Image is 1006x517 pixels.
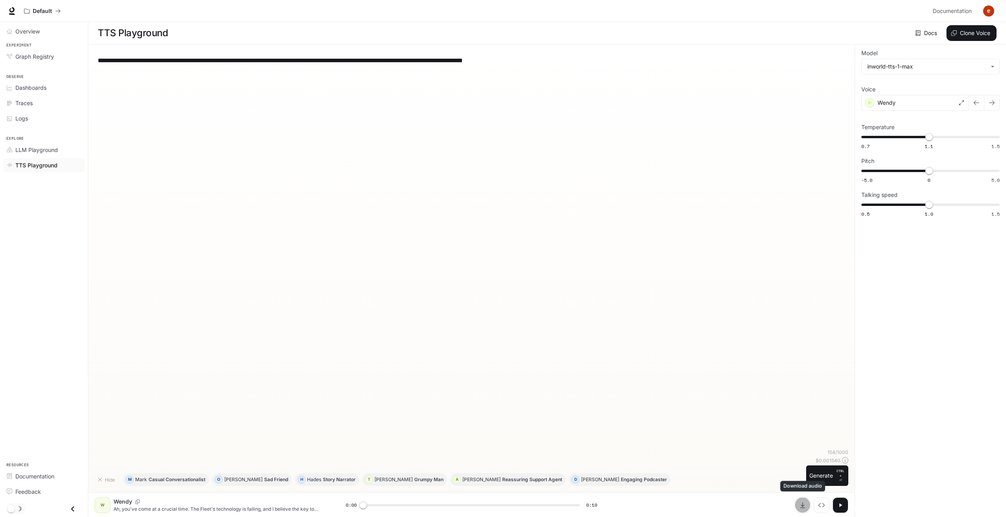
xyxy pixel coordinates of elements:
button: T[PERSON_NAME]Grumpy Man [362,473,447,486]
p: CTRL + [836,469,845,478]
p: [PERSON_NAME] [374,477,413,482]
p: [PERSON_NAME] [581,477,619,482]
div: D [572,473,579,486]
div: A [453,473,460,486]
span: Overview [15,27,40,35]
span: 0 [928,177,930,183]
p: Voice [861,87,876,92]
p: 154 / 1000 [827,449,848,456]
div: Download audio [780,481,825,491]
a: Dashboards [3,81,85,95]
div: M [126,473,133,486]
button: O[PERSON_NAME]Sad Friend [212,473,292,486]
p: Wendy [877,99,896,107]
span: 5.0 [991,177,1000,183]
a: Documentation [930,3,978,19]
p: Temperature [861,124,894,130]
span: 1.5 [991,143,1000,150]
div: T [365,473,373,486]
div: inworld-tts-1-max [867,63,987,70]
p: [PERSON_NAME] [224,477,263,482]
div: O [215,473,222,486]
a: Graph Registry [3,50,85,63]
a: TTS Playground [3,158,85,172]
span: Dark mode toggle [7,504,15,513]
span: TTS Playground [15,161,58,169]
p: Pitch [861,158,874,164]
span: 1.1 [925,143,933,150]
button: HHadesStory Narrator [295,473,359,486]
h1: TTS Playground [98,25,168,41]
p: Ah, you've come at a crucial time. The Fleet's technology is failing, and I believe the key to sa... [114,506,327,512]
a: Documentation [3,469,85,483]
button: GenerateCTRL +⏎ [806,465,848,486]
p: Sad Friend [264,477,288,482]
p: Hades [307,477,321,482]
div: W [96,499,109,511]
p: Model [861,50,877,56]
p: Default [33,8,52,15]
button: Clone Voice [946,25,997,41]
span: Graph Registry [15,52,54,61]
span: 0.5 [861,211,870,217]
a: Logs [3,111,85,125]
button: User avatar [981,3,997,19]
p: Mark [135,477,147,482]
p: Engaging Podcaster [621,477,667,482]
p: Talking speed [861,192,898,198]
button: All workspaces [20,3,64,19]
a: Feedback [3,485,85,498]
p: $ 0.001540 [816,457,840,464]
span: 1.0 [925,211,933,217]
div: inworld-tts-1-max [862,59,999,74]
button: Inspect [814,497,829,513]
p: Casual Conversationalist [149,477,205,482]
button: A[PERSON_NAME]Reassuring Support Agent [450,473,566,486]
img: User avatar [983,6,994,17]
span: Documentation [933,6,972,16]
span: Feedback [15,487,41,496]
span: LLM Playground [15,146,58,154]
p: Wendy [114,498,132,506]
p: ⏎ [836,469,845,483]
button: MMarkCasual Conversationalist [123,473,209,486]
span: Logs [15,114,28,122]
span: 0.7 [861,143,870,150]
span: Dashboards [15,83,47,92]
a: LLM Playground [3,143,85,157]
span: 1.5 [991,211,1000,217]
span: Traces [15,99,33,107]
p: [PERSON_NAME] [462,477,501,482]
span: 0:00 [346,501,357,509]
button: Close drawer [64,501,82,517]
p: Grumpy Man [414,477,443,482]
a: Overview [3,24,85,38]
a: Docs [914,25,940,41]
button: Hide [95,473,120,486]
button: Copy Voice ID [132,499,143,504]
a: Traces [3,96,85,110]
span: -5.0 [861,177,872,183]
div: H [298,473,305,486]
p: Story Narrator [323,477,356,482]
span: Documentation [15,472,54,480]
button: Download audio [795,497,810,513]
span: 0:10 [586,501,597,509]
p: Reassuring Support Agent [502,477,562,482]
button: D[PERSON_NAME]Engaging Podcaster [569,473,671,486]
